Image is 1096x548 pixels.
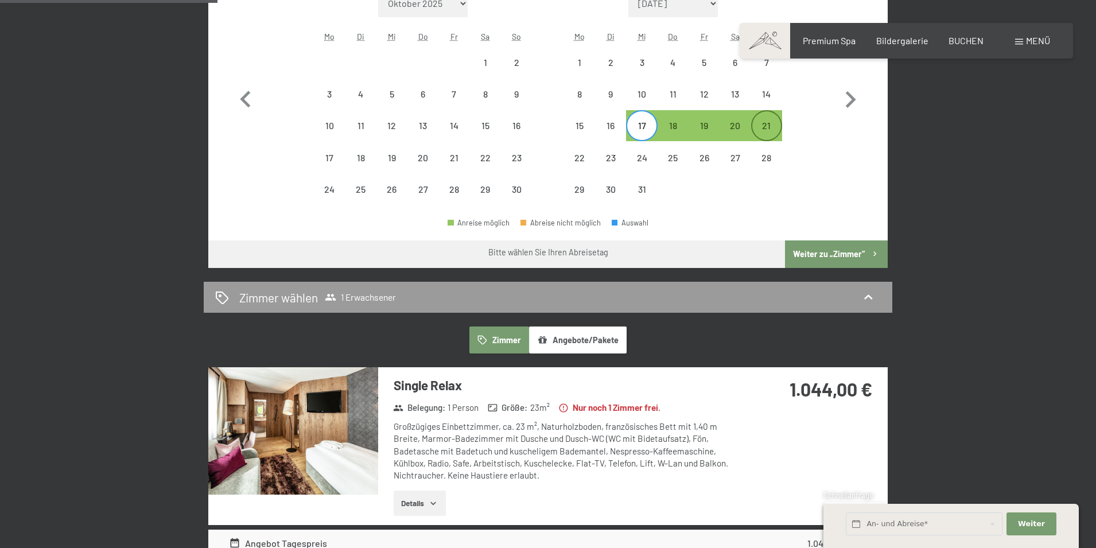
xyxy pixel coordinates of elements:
[720,110,751,141] div: Abreise möglich
[574,32,585,41] abbr: Montag
[501,110,532,141] div: Sun Nov 16 2025
[501,47,532,78] div: Sun Nov 02 2025
[751,110,782,141] div: Abreise möglich
[345,110,376,141] div: Abreise nicht möglich
[346,185,375,213] div: 25
[658,47,689,78] div: Thu Dec 04 2025
[376,79,407,110] div: Wed Nov 05 2025
[314,79,345,110] div: Mon Nov 03 2025
[658,142,689,173] div: Abreise nicht möglich
[470,174,501,205] div: Sat Nov 29 2025
[394,376,735,394] h3: Single Relax
[751,142,782,173] div: Abreise nicht möglich
[565,90,594,118] div: 8
[721,121,749,150] div: 20
[470,142,501,173] div: Sat Nov 22 2025
[450,32,458,41] abbr: Freitag
[471,58,500,87] div: 1
[564,47,595,78] div: Mon Dec 01 2025
[596,185,625,213] div: 30
[689,110,720,141] div: Abreise möglich
[471,185,500,213] div: 29
[751,110,782,141] div: Sun Dec 21 2025
[440,90,468,118] div: 7
[701,32,708,41] abbr: Freitag
[501,79,532,110] div: Abreise nicht möglich
[721,90,749,118] div: 13
[564,79,595,110] div: Abreise nicht möglich
[448,402,479,414] span: 1 Person
[345,110,376,141] div: Tue Nov 11 2025
[530,402,550,414] span: 23 m²
[596,58,625,87] div: 2
[785,240,888,268] button: Weiter zu „Zimmer“
[440,185,468,213] div: 28
[314,174,345,205] div: Abreise nicht möglich
[823,491,873,500] span: Schnellanfrage
[409,90,437,118] div: 6
[502,153,531,182] div: 23
[502,58,531,87] div: 2
[1018,519,1045,529] span: Weiter
[470,110,501,141] div: Sat Nov 15 2025
[658,142,689,173] div: Thu Dec 25 2025
[378,185,406,213] div: 26
[376,174,407,205] div: Wed Nov 26 2025
[627,58,656,87] div: 3
[346,121,375,150] div: 11
[345,142,376,173] div: Abreise nicht möglich
[315,153,344,182] div: 17
[501,174,532,205] div: Sun Nov 30 2025
[659,121,687,150] div: 18
[721,153,749,182] div: 27
[470,79,501,110] div: Abreise nicht möglich
[751,79,782,110] div: Abreise nicht möglich
[346,90,375,118] div: 4
[689,47,720,78] div: Fri Dec 05 2025
[512,32,521,41] abbr: Sonntag
[627,185,656,213] div: 31
[440,153,468,182] div: 21
[564,174,595,205] div: Abreise nicht möglich
[658,79,689,110] div: Thu Dec 11 2025
[502,121,531,150] div: 16
[752,121,781,150] div: 21
[626,110,657,141] div: Wed Dec 17 2025
[626,79,657,110] div: Wed Dec 10 2025
[876,35,928,46] a: Bildergalerie
[502,185,531,213] div: 30
[378,121,406,150] div: 12
[448,219,510,227] div: Anreise möglich
[607,32,615,41] abbr: Dienstag
[627,153,656,182] div: 24
[345,142,376,173] div: Tue Nov 18 2025
[752,90,781,118] div: 14
[720,79,751,110] div: Sat Dec 13 2025
[314,142,345,173] div: Abreise nicht möglich
[314,174,345,205] div: Mon Nov 24 2025
[690,58,718,87] div: 5
[376,142,407,173] div: Abreise nicht möglich
[346,153,375,182] div: 18
[407,174,438,205] div: Abreise nicht möglich
[721,58,749,87] div: 6
[239,289,318,306] h2: Zimmer wählen
[1006,512,1056,536] button: Weiter
[376,110,407,141] div: Abreise nicht möglich
[501,174,532,205] div: Abreise nicht möglich
[595,142,626,173] div: Abreise nicht möglich
[501,142,532,173] div: Abreise nicht möglich
[720,110,751,141] div: Sat Dec 20 2025
[659,153,687,182] div: 25
[208,367,378,495] img: mss_renderimg.php
[314,110,345,141] div: Mon Nov 10 2025
[627,121,656,150] div: 17
[564,110,595,141] div: Abreise nicht möglich
[470,79,501,110] div: Sat Nov 08 2025
[751,79,782,110] div: Sun Dec 14 2025
[394,421,735,481] div: Großzügiges Einbettzimmer, ca. 23 m², Naturholzboden, französisches Bett mit 1,40 m Breite, Marmo...
[626,79,657,110] div: Abreise nicht möglich
[529,327,627,353] button: Angebote/Pakete
[595,47,626,78] div: Tue Dec 02 2025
